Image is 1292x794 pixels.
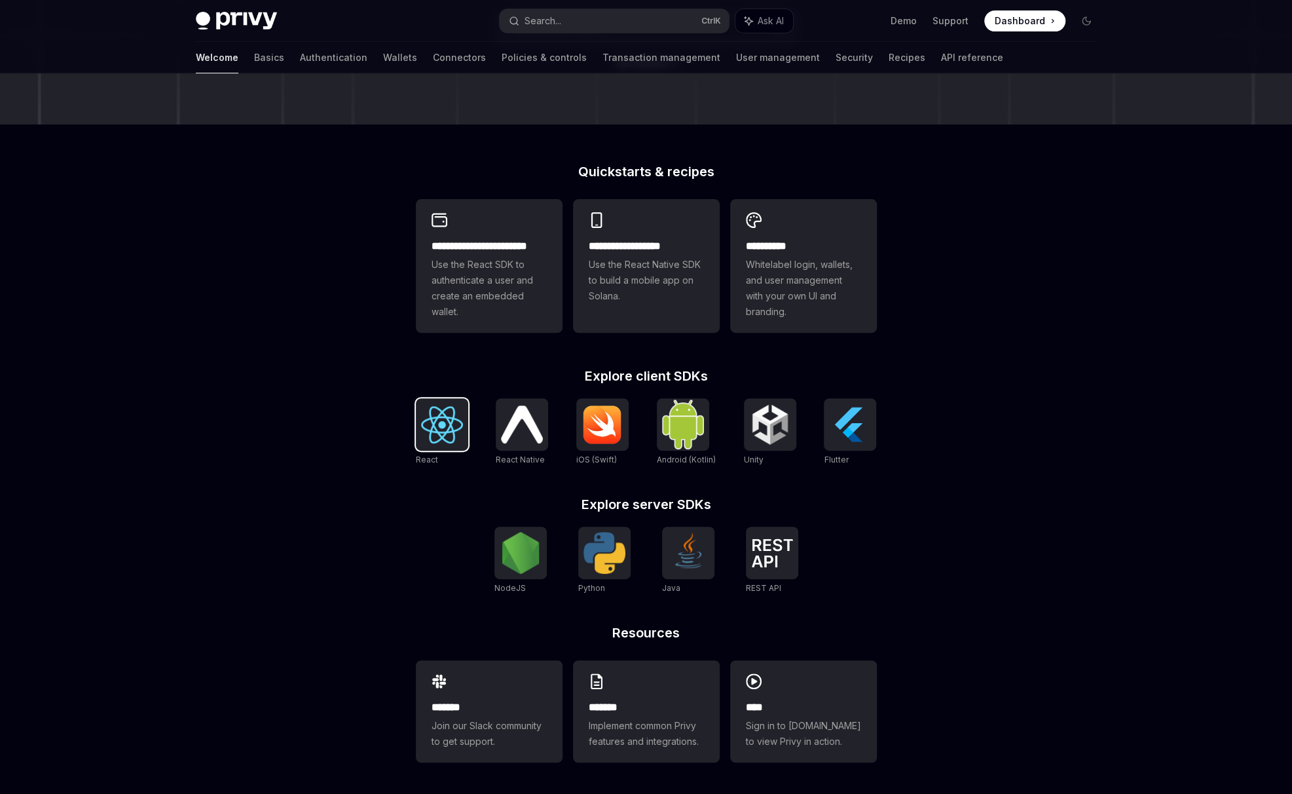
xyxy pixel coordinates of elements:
[573,199,720,333] a: **** **** **** ***Use the React Native SDK to build a mobile app on Solana.
[432,257,547,320] span: Use the React SDK to authenticate a user and create an embedded wallet.
[889,42,925,73] a: Recipes
[525,13,561,29] div: Search...
[751,539,793,567] img: REST API
[735,9,793,33] button: Ask AI
[758,14,784,28] span: Ask AI
[494,527,547,595] a: NodeJSNodeJS
[500,532,542,574] img: NodeJS
[494,583,526,593] span: NodeJS
[746,583,781,593] span: REST API
[932,14,969,28] a: Support
[824,455,848,464] span: Flutter
[416,660,563,763] a: **** **Join our Slack community to get support.
[995,14,1045,28] span: Dashboard
[746,257,861,320] span: Whitelabel login, wallets, and user management with your own UI and branding.
[891,14,917,28] a: Demo
[744,398,796,466] a: UnityUnity
[501,406,543,443] img: React Native
[416,455,438,464] span: React
[416,398,468,466] a: ReactReact
[746,527,798,595] a: REST APIREST API
[829,404,871,445] img: Flutter
[589,718,704,749] span: Implement common Privy features and integrations.
[730,660,877,763] a: ****Sign in to [DOMAIN_NAME] to view Privy in action.
[581,405,623,444] img: iOS (Swift)
[749,404,791,445] img: Unity
[500,9,729,33] button: Search...CtrlK
[416,626,877,639] h2: Resources
[657,455,716,464] span: Android (Kotlin)
[662,583,680,593] span: Java
[1076,10,1097,31] button: Toggle dark mode
[433,42,486,73] a: Connectors
[196,12,277,30] img: dark logo
[941,42,1003,73] a: API reference
[736,42,820,73] a: User management
[502,42,587,73] a: Policies & controls
[984,10,1065,31] a: Dashboard
[662,527,714,595] a: JavaJava
[667,532,709,574] img: Java
[657,398,716,466] a: Android (Kotlin)Android (Kotlin)
[583,532,625,574] img: Python
[196,42,238,73] a: Welcome
[662,400,704,449] img: Android (Kotlin)
[432,718,547,749] span: Join our Slack community to get support.
[746,718,861,749] span: Sign in to [DOMAIN_NAME] to view Privy in action.
[836,42,873,73] a: Security
[300,42,367,73] a: Authentication
[578,583,605,593] span: Python
[589,257,704,304] span: Use the React Native SDK to build a mobile app on Solana.
[416,165,877,178] h2: Quickstarts & recipes
[383,42,417,73] a: Wallets
[416,369,877,383] h2: Explore client SDKs
[254,42,284,73] a: Basics
[573,660,720,763] a: **** **Implement common Privy features and integrations.
[416,498,877,511] h2: Explore server SDKs
[602,42,720,73] a: Transaction management
[576,398,629,466] a: iOS (Swift)iOS (Swift)
[496,398,548,466] a: React NativeReact Native
[701,16,721,26] span: Ctrl K
[421,406,463,444] img: React
[730,199,877,333] a: **** *****Whitelabel login, wallets, and user management with your own UI and branding.
[496,455,545,464] span: React Native
[576,455,617,464] span: iOS (Swift)
[578,527,631,595] a: PythonPython
[824,398,876,466] a: FlutterFlutter
[744,455,764,464] span: Unity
